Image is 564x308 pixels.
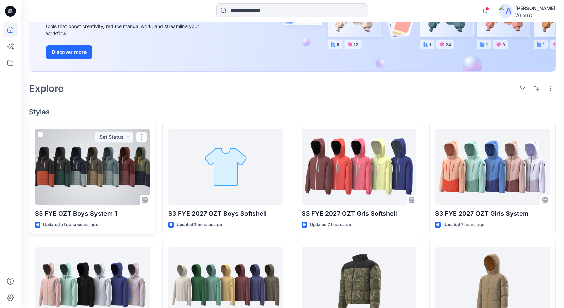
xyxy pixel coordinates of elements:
[310,221,351,229] p: Updated 7 hours ago
[46,45,92,59] button: Discover more
[46,45,201,59] a: Discover more
[168,209,283,219] p: S3 FYE 2027 OZT Boys Softshell
[29,108,556,116] h4: Styles
[43,221,98,229] p: Updated a few seconds ago
[168,129,283,205] a: S3 FYE 2027 OZT Boys Softshell
[29,83,64,94] h2: Explore
[499,4,513,18] img: avatar
[177,221,222,229] p: Updated 2 minutes ago
[435,209,550,219] p: S3 FYE 2027 OZT Girls System
[302,209,416,219] p: S3 FYE 2027 OZT Grls Softshell
[35,209,150,219] p: S3 FYE OZT Boys System 1
[435,129,550,205] a: S3 FYE 2027 OZT Girls System
[443,221,484,229] p: Updated 7 hours ago
[302,129,416,205] a: S3 FYE 2027 OZT Grls Softshell
[35,129,150,205] a: S3 FYE OZT Boys System 1
[46,15,201,37] div: Explore ideas faster and recolor styles at scale with AI-powered tools that boost creativity, red...
[515,12,555,18] div: Walmart
[515,4,555,12] div: [PERSON_NAME]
